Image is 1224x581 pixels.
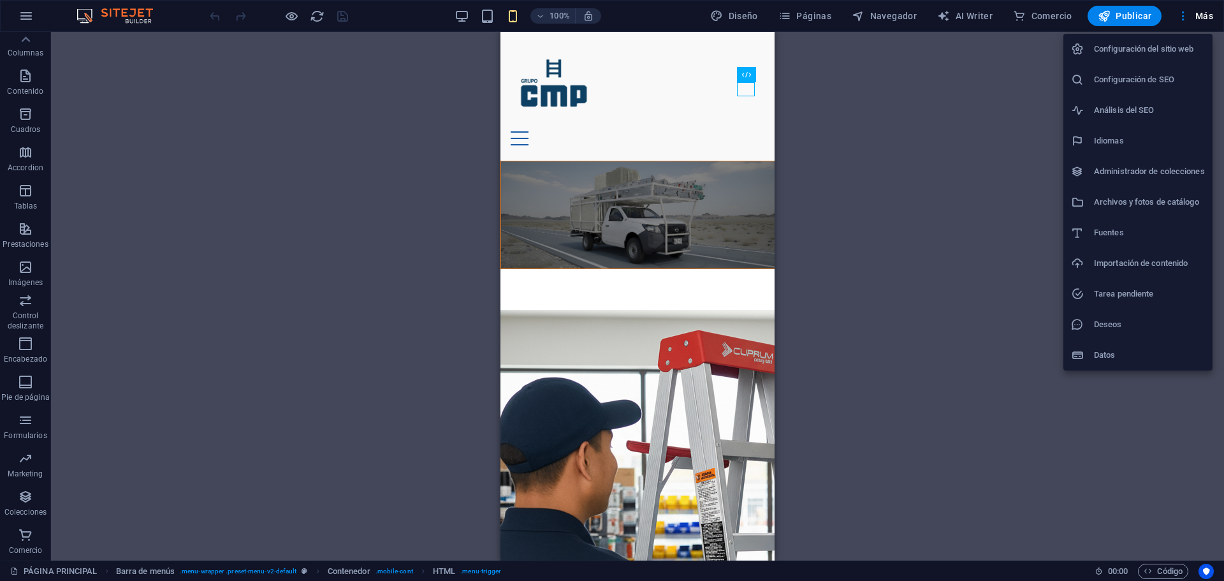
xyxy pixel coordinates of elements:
[1094,256,1205,271] h6: Importación de contenido
[1094,164,1205,179] h6: Administrador de colecciones
[1094,41,1205,57] h6: Configuración del sitio web
[1094,103,1205,118] h6: Análisis del SEO
[1094,348,1205,363] h6: Datos
[1094,133,1205,149] h6: Idiomas
[1094,317,1205,332] h6: Deseos
[1094,286,1205,302] h6: Tarea pendiente
[1094,225,1205,240] h6: Fuentes
[1094,72,1205,87] h6: Configuración de SEO
[1094,195,1205,210] h6: Archivos y fotos de catálogo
